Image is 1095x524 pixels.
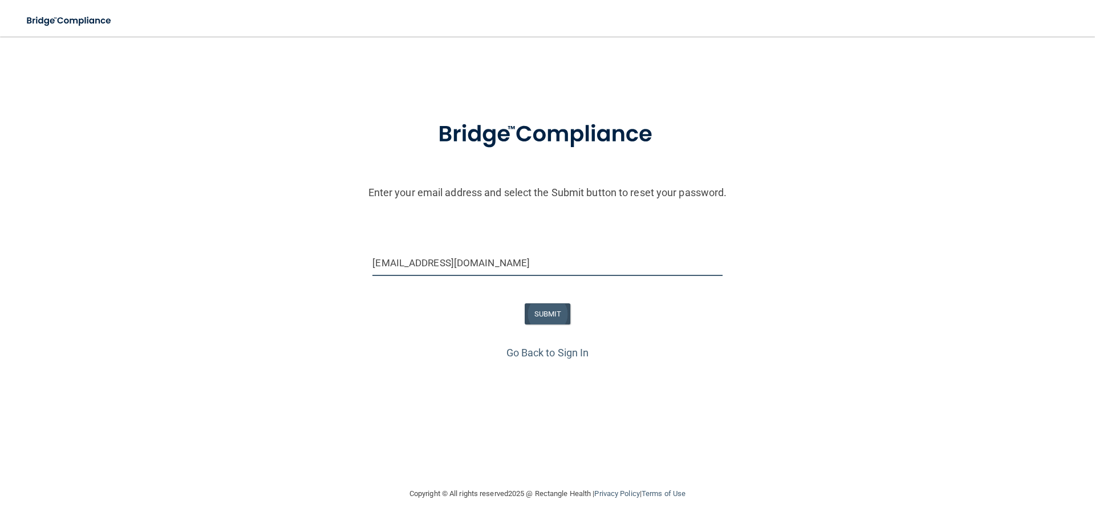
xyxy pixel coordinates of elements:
button: SUBMIT [525,303,571,324]
input: Email [372,250,722,276]
a: Go Back to Sign In [506,347,589,359]
img: bridge_compliance_login_screen.278c3ca4.svg [415,105,680,164]
img: bridge_compliance_login_screen.278c3ca4.svg [17,9,122,33]
div: Copyright © All rights reserved 2025 @ Rectangle Health | | [339,476,756,512]
a: Privacy Policy [594,489,639,498]
a: Terms of Use [642,489,686,498]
